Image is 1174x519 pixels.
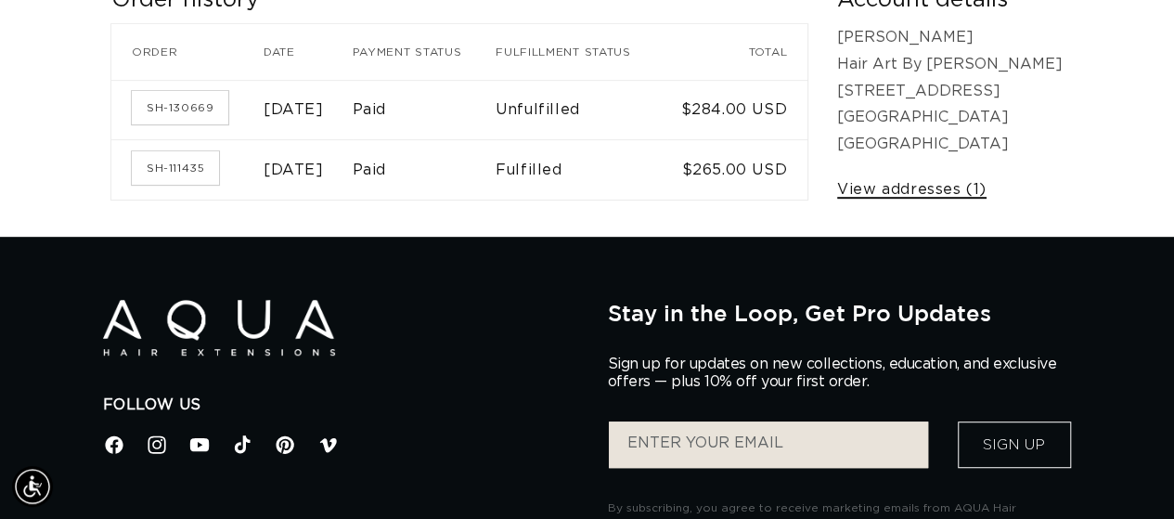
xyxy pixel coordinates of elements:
[132,91,228,124] a: Order number SH-130669
[353,139,496,200] td: Paid
[496,139,667,200] td: Fulfilled
[609,422,928,468] input: ENTER YOUR EMAIL
[103,396,580,415] h2: Follow Us
[12,466,53,507] div: Accessibility Menu
[264,102,324,117] time: [DATE]
[103,300,335,357] img: Aqua Hair Extensions
[837,24,1063,158] p: [PERSON_NAME] Hair Art By [PERSON_NAME] [STREET_ADDRESS] [GEOGRAPHIC_DATA] [GEOGRAPHIC_DATA]
[111,24,264,80] th: Order
[667,80,807,140] td: $284.00 USD
[496,24,667,80] th: Fulfillment status
[958,422,1071,468] button: Sign Up
[608,300,1072,326] h2: Stay in the Loop, Get Pro Updates
[353,80,496,140] td: Paid
[132,151,219,185] a: Order number SH-111435
[264,24,353,80] th: Date
[353,24,496,80] th: Payment status
[667,139,807,200] td: $265.00 USD
[496,80,667,140] td: Unfulfilled
[667,24,807,80] th: Total
[837,176,987,203] a: View addresses (1)
[264,162,324,177] time: [DATE]
[608,356,1072,391] p: Sign up for updates on new collections, education, and exclusive offers — plus 10% off your first...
